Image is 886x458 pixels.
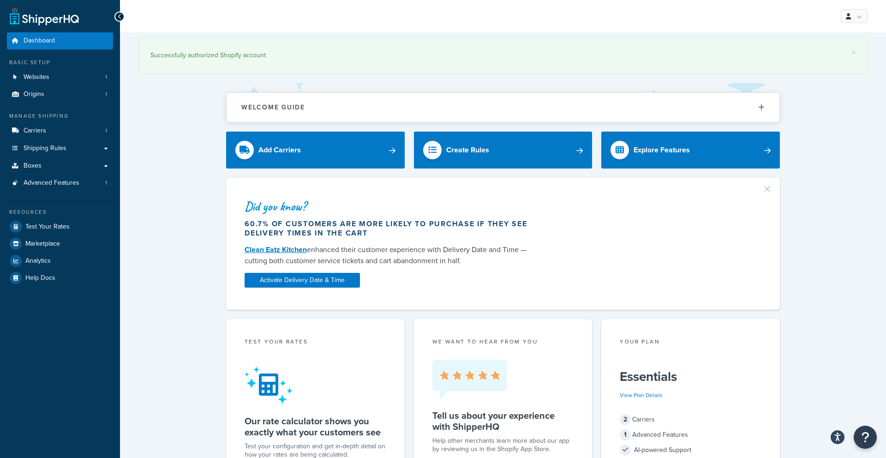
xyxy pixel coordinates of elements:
a: Carriers1 [7,122,113,139]
p: we want to hear from you [432,337,574,346]
span: 1 [105,73,107,81]
li: Carriers [7,122,113,139]
div: Resources [7,208,113,216]
div: Create Rules [446,144,489,157]
a: Origins1 [7,86,113,103]
a: Shipping Rules [7,140,113,157]
a: Create Rules [414,132,593,169]
li: Advanced Features [7,175,113,192]
div: Successfully authorized Shopify account [150,49,856,62]
div: Manage Shipping [7,112,113,120]
div: Carriers [620,413,761,426]
span: Carriers [24,127,46,135]
a: Dashboard [7,32,113,49]
div: Your Plan [620,337,761,348]
span: Marketplace [25,240,60,248]
span: Advanced Features [24,179,79,187]
span: 1 [105,179,107,187]
div: 60.7% of customers are more likely to purchase if they see delivery times in the cart [245,219,536,238]
div: Test your rates [245,337,386,348]
a: Help Docs [7,270,113,286]
span: 1 [105,90,107,98]
span: 1 [105,127,107,135]
a: Activate Delivery Date & Time [245,273,360,288]
span: Dashboard [24,37,55,45]
div: Basic Setup [7,59,113,66]
span: Origins [24,90,44,98]
span: Boxes [24,162,42,170]
div: Explore Features [634,144,690,157]
p: Help other merchants learn more about our app by reviewing us in the Shopify App Store. [432,437,574,453]
div: Did you know? [245,200,536,213]
a: Explore Features [601,132,780,169]
a: Analytics [7,253,113,269]
a: Add Carriers [226,132,405,169]
button: Welcome Guide [227,93,779,122]
span: Analytics [25,257,51,265]
a: Advanced Features1 [7,175,113,192]
a: Boxes [7,157,113,175]
span: 2 [620,414,631,425]
a: Websites1 [7,69,113,86]
h5: Our rate calculator shows you exactly what your customers see [245,416,386,438]
li: Origins [7,86,113,103]
h2: Welcome Guide [241,104,305,111]
div: AI-powered Support [620,444,761,457]
span: Websites [24,73,49,81]
a: Test Your Rates [7,218,113,235]
div: Advanced Features [620,428,761,441]
span: 1 [620,429,631,440]
span: Help Docs [25,274,55,282]
li: Websites [7,69,113,86]
a: Marketplace [7,235,113,252]
a: Clean Eatz Kitchen [245,244,307,255]
span: Test Your Rates [25,223,70,231]
div: Add Carriers [258,144,301,157]
span: Shipping Rules [24,145,66,152]
a: × [852,49,856,56]
button: Open Resource Center [854,426,877,449]
h5: Essentials [620,369,761,384]
a: View Plan Details [620,391,663,399]
div: enhanced their customer experience with Delivery Date and Time — cutting both customer service ti... [245,244,536,266]
h5: Tell us about your experience with ShipperHQ [432,410,574,432]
